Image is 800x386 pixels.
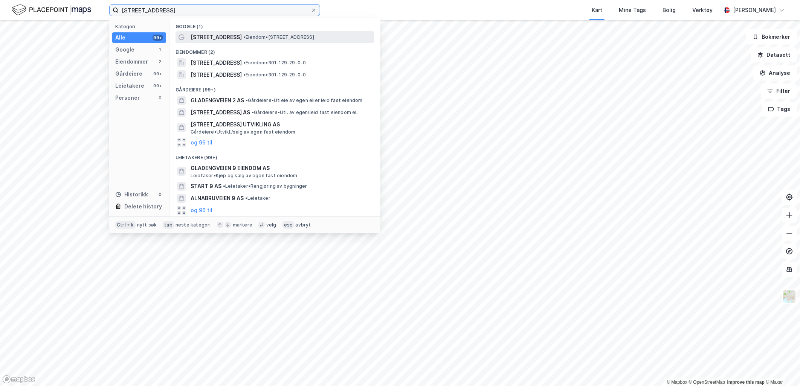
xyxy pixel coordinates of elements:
[115,93,140,102] div: Personer
[115,221,136,229] div: Ctrl + k
[191,33,242,42] span: [STREET_ADDRESS]
[176,222,211,228] div: neste kategori
[191,120,371,129] span: [STREET_ADDRESS] UTVIKLING AS
[243,60,246,65] span: •
[153,35,163,41] div: 99+
[191,206,212,215] button: og 96 til
[191,173,298,179] span: Leietaker • Kjøp og salg av egen fast eiendom
[191,96,244,105] span: GLADENGVEIEN 2 AS
[157,59,163,65] div: 2
[191,108,250,117] span: [STREET_ADDRESS] AS
[115,57,148,66] div: Eiendommer
[663,6,676,15] div: Bolig
[733,6,776,15] div: [PERSON_NAME]
[115,24,166,29] div: Kategori
[746,29,797,44] button: Bokmerker
[223,183,307,189] span: Leietaker • Rengjøring av bygninger
[191,138,212,147] button: og 96 til
[689,380,725,385] a: OpenStreetMap
[137,222,157,228] div: nytt søk
[245,195,247,201] span: •
[727,380,765,385] a: Improve this map
[115,190,148,199] div: Historikk
[282,221,294,229] div: esc
[157,95,163,101] div: 0
[153,83,163,89] div: 99+
[782,289,797,304] img: Z
[245,195,270,201] span: Leietaker
[169,18,380,31] div: Google (1)
[191,58,242,67] span: [STREET_ADDRESS]
[115,33,125,42] div: Alle
[124,202,162,211] div: Delete history
[762,102,797,117] button: Tags
[246,97,248,103] span: •
[762,350,800,386] iframe: Chat Widget
[169,149,380,162] div: Leietakere (99+)
[243,72,246,78] span: •
[223,183,225,189] span: •
[252,109,254,115] span: •
[191,194,244,203] span: ALNABRUVEIEN 9 AS
[157,191,163,198] div: 0
[153,71,163,77] div: 99+
[119,5,311,16] input: Søk på adresse, matrikkel, gårdeiere, leietakere eller personer
[295,222,311,228] div: avbryt
[692,6,713,15] div: Verktøy
[115,69,142,78] div: Gårdeiere
[252,109,358,115] span: Gårdeiere • Utl. av egen/leid fast eiendom el.
[115,45,134,54] div: Google
[266,222,276,228] div: velg
[667,380,687,385] a: Mapbox
[191,182,221,191] span: START 9 AS
[753,65,797,81] button: Analyse
[619,6,646,15] div: Mine Tags
[191,129,296,135] span: Gårdeiere • Utvikl./salg av egen fast eiendom
[191,70,242,79] span: [STREET_ADDRESS]
[751,47,797,62] button: Datasett
[243,72,306,78] span: Eiendom • 301-129-29-0-0
[2,375,35,384] a: Mapbox homepage
[243,60,306,66] span: Eiendom • 301-129-29-0-0
[233,222,252,228] div: markere
[761,84,797,99] button: Filter
[169,43,380,57] div: Eiendommer (2)
[12,3,91,17] img: logo.f888ab2527a4732fd821a326f86c7f29.svg
[191,164,371,173] span: GLADENGVEIEN 9 EIENDOM AS
[157,47,163,53] div: 1
[246,97,363,103] span: Gårdeiere • Utleie av egen eller leid fast eiendom
[169,81,380,94] div: Gårdeiere (99+)
[592,6,602,15] div: Kart
[115,81,144,90] div: Leietakere
[243,34,314,40] span: Eiendom • [STREET_ADDRESS]
[163,221,174,229] div: tab
[243,34,246,40] span: •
